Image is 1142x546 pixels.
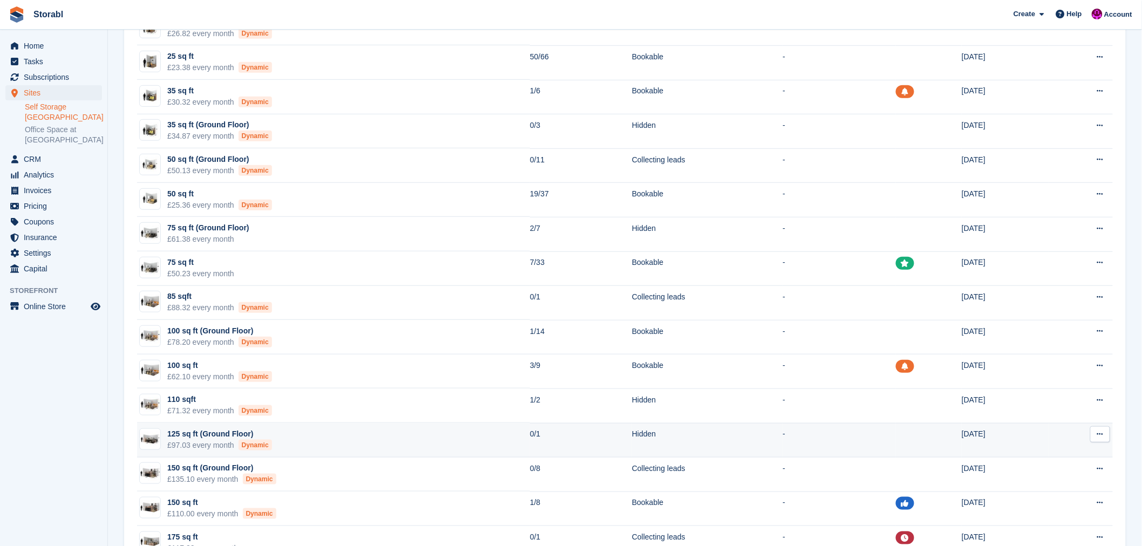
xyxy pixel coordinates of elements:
[632,320,783,354] td: Bookable
[632,423,783,458] td: Hidden
[140,397,160,413] img: 100.jpg
[25,125,102,145] a: Office Space at [GEOGRAPHIC_DATA]
[632,217,783,251] td: Hidden
[530,80,632,114] td: 1/6
[29,5,67,23] a: Storabl
[167,291,272,302] div: 85 sqft
[239,62,272,73] div: Dynamic
[167,474,276,485] div: £135.10 every month
[167,440,272,451] div: £97.03 every month
[140,157,160,173] img: 50.jpg
[1014,9,1035,19] span: Create
[167,405,272,417] div: £71.32 every month
[5,54,102,69] a: menu
[24,261,89,276] span: Capital
[5,230,102,245] a: menu
[783,251,895,286] td: -
[167,234,249,245] div: £61.38 every month
[140,88,160,104] img: 35-sqft-unit.jpg
[632,354,783,389] td: Bookable
[167,222,249,234] div: 75 sq ft (Ground Floor)
[783,286,895,320] td: -
[167,268,234,279] div: £50.23 every month
[140,122,160,138] img: 35-sqft-unit.jpg
[24,183,89,198] span: Invoices
[962,388,1049,423] td: [DATE]
[167,497,276,508] div: 150 sq ft
[530,148,632,183] td: 0/11
[530,183,632,217] td: 19/37
[9,6,25,23] img: stora-icon-8386f47178a22dfd0bd8f6a31ec36ba5ce8667c1dd55bd0f319d3a0aa187defe.svg
[783,114,895,149] td: -
[530,320,632,354] td: 1/14
[962,458,1049,492] td: [DATE]
[1104,9,1132,20] span: Account
[783,320,895,354] td: -
[24,85,89,100] span: Sites
[783,217,895,251] td: -
[24,245,89,261] span: Settings
[167,371,272,383] div: £62.10 every month
[530,492,632,526] td: 1/8
[167,154,272,165] div: 50 sq ft (Ground Floor)
[140,466,160,481] img: 150.jpg
[1067,9,1082,19] span: Help
[239,200,272,210] div: Dynamic
[167,28,272,39] div: £26.82 every month
[783,80,895,114] td: -
[783,423,895,458] td: -
[239,440,272,451] div: Dynamic
[167,462,276,474] div: 150 sq ft (Ground Floor)
[962,286,1049,320] td: [DATE]
[5,152,102,167] a: menu
[530,458,632,492] td: 0/8
[530,217,632,251] td: 2/7
[530,251,632,286] td: 7/33
[530,354,632,389] td: 3/9
[140,226,160,241] img: 75.jpg
[530,423,632,458] td: 0/1
[239,97,272,107] div: Dynamic
[140,294,160,310] img: 100-sqft-unit.jpg
[167,51,272,62] div: 25 sq ft
[632,492,783,526] td: Bookable
[167,131,272,142] div: £34.87 every month
[5,299,102,314] a: menu
[962,45,1049,80] td: [DATE]
[632,148,783,183] td: Collecting leads
[1092,9,1103,19] img: Helen Morton
[530,114,632,149] td: 0/3
[783,492,895,526] td: -
[5,167,102,182] a: menu
[530,286,632,320] td: 0/1
[5,261,102,276] a: menu
[239,405,272,416] div: Dynamic
[962,423,1049,458] td: [DATE]
[5,199,102,214] a: menu
[24,54,89,69] span: Tasks
[962,320,1049,354] td: [DATE]
[783,388,895,423] td: -
[783,183,895,217] td: -
[167,394,272,405] div: 110 sqft
[5,70,102,85] a: menu
[140,432,160,447] img: 125.jpg
[962,354,1049,389] td: [DATE]
[239,302,272,313] div: Dynamic
[24,38,89,53] span: Home
[530,45,632,80] td: 50/66
[243,474,276,484] div: Dynamic
[243,508,276,519] div: Dynamic
[167,257,234,268] div: 75 sq ft
[632,286,783,320] td: Collecting leads
[167,337,272,348] div: £78.20 every month
[962,80,1049,114] td: [DATE]
[962,251,1049,286] td: [DATE]
[24,230,89,245] span: Insurance
[632,80,783,114] td: Bookable
[530,388,632,423] td: 1/2
[24,299,89,314] span: Online Store
[783,354,895,389] td: -
[10,285,107,296] span: Storefront
[5,183,102,198] a: menu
